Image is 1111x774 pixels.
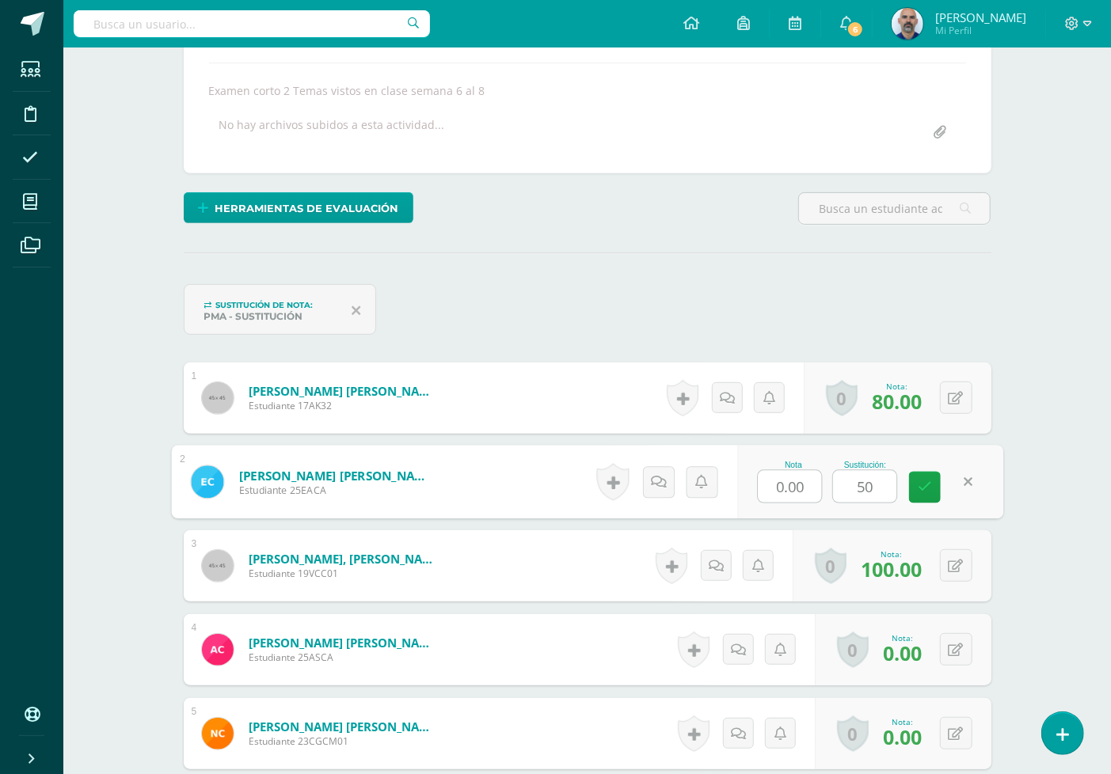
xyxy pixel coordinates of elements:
span: Estudiante 25ASCA [249,651,439,664]
div: Nota: [884,716,923,727]
div: Nota: [862,548,923,560]
span: Estudiante 19VCC01 [249,567,439,580]
a: [PERSON_NAME] [PERSON_NAME] [249,719,439,734]
input: 0-100.0 [833,471,896,503]
span: 6 [847,21,864,38]
div: Sustitución: [832,461,897,469]
span: Mi Perfil [935,24,1026,37]
a: [PERSON_NAME] [PERSON_NAME] [249,635,439,651]
a: [PERSON_NAME], [PERSON_NAME] [249,551,439,567]
div: PMA - Sustitución [204,310,340,322]
a: Herramientas de evaluación [184,192,413,223]
img: 86085a3ae614b8ba7016a902ae3fdf9b.png [202,718,234,749]
span: 0.00 [884,639,923,666]
input: 0-100.0 [758,471,821,503]
span: 0.00 [884,723,923,750]
input: Busca un estudiante aquí... [799,193,990,224]
img: b177c666aa853a3c9edd92d6ac31d9d9.png [202,634,234,666]
a: 0 [837,632,869,668]
span: Herramientas de evaluación [215,194,398,223]
a: [PERSON_NAME] [PERSON_NAME] [249,383,439,399]
img: 73346c5ec03f1f2ec0c982d920d50f60.png [191,465,223,498]
a: 0 [837,715,869,752]
div: Nota: [884,632,923,643]
a: 0 [815,548,847,584]
img: 45x45 [202,382,234,414]
span: Estudiante 23CGCM01 [249,734,439,748]
span: Estudiante 17AK32 [249,399,439,412]
a: [PERSON_NAME] [PERSON_NAME] [238,467,434,484]
img: 45x45 [202,550,234,582]
span: 80.00 [873,388,923,415]
div: Examen corto 2 Temas vistos en clase semana 6 al 8 [203,83,972,98]
span: Estudiante 25EACA [238,484,434,498]
span: [PERSON_NAME] [935,9,1026,25]
a: 0 [826,380,858,416]
div: No hay archivos subidos a esta actividad... [219,117,445,148]
span: Sustitución de nota: [216,300,314,310]
div: Nota: [873,381,923,392]
span: 100.00 [862,556,923,582]
img: 86237826b05a9077d3f6f6be1bc4b84d.png [892,8,923,40]
div: Nota [757,461,829,469]
input: Busca un usuario... [74,10,430,37]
